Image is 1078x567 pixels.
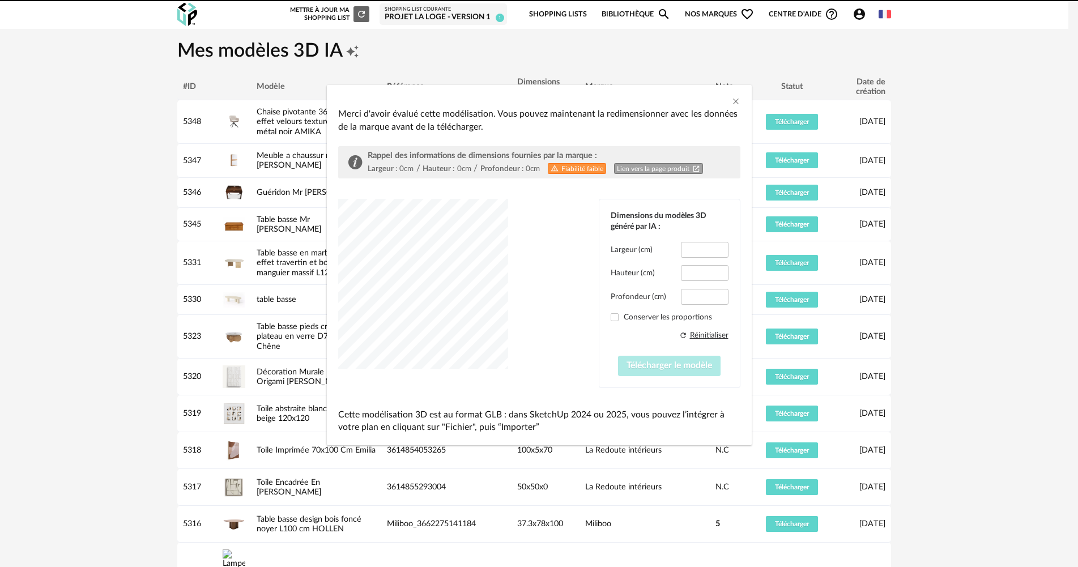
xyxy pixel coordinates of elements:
[679,330,687,340] span: Refresh icon
[551,164,559,172] span: Alert Outline icon
[327,85,752,445] div: dialog
[692,164,700,173] span: Open In New icon
[338,108,740,133] div: Merci d'avoir évalué cette modélisation. Vous pouvez maintenant la redimensionner avec les donnée...
[480,164,523,174] div: Profondeur :
[457,164,471,174] div: 0cm
[338,408,740,434] p: Cette modélisation 3D est au format GLB : dans SketchUp 2024 ou 2025, vous pouvez l’intégrer à vo...
[690,330,728,340] div: Réinitialiser
[618,356,721,376] button: Télécharger le modèle
[474,163,478,174] div: /
[526,164,540,174] div: 0cm
[611,312,728,322] label: Conserver les proportions
[399,164,414,174] div: 0cm
[423,164,454,174] div: Hauteur :
[611,211,728,231] div: Dimensions du modèles 3D généré par IA :
[368,151,597,160] span: Rappel des informations de dimensions fournies par la marque :
[416,163,420,174] div: /
[614,163,704,174] a: Lien vers la page produitOpen In New icon
[627,361,712,370] span: Télécharger le modèle
[611,245,653,255] label: Largeur (cm)
[731,96,740,108] button: Close
[548,163,607,174] div: Fiabilité faible
[611,268,655,278] label: Hauteur (cm)
[611,292,666,302] label: Profondeur (cm)
[368,164,397,174] div: Largeur :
